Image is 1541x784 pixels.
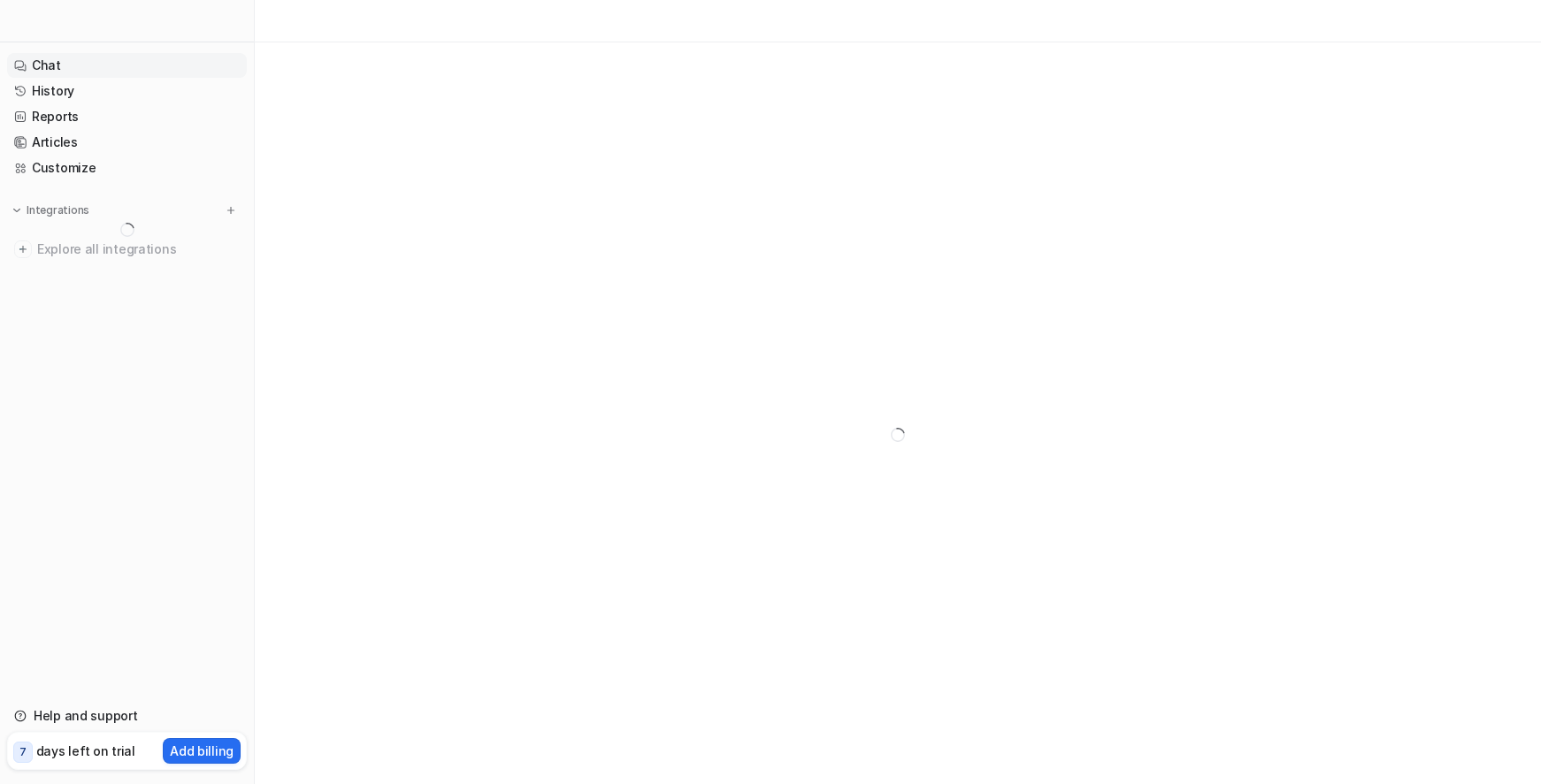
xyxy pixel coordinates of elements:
a: Reports [7,104,247,129]
a: Explore all integrations [7,237,247,262]
button: Add billing [163,738,241,764]
a: Customize [7,156,247,180]
button: Integrations [7,202,95,219]
a: Articles [7,130,247,155]
p: 7 [19,744,27,760]
img: menu_add.svg [225,204,237,217]
img: explore all integrations [14,240,32,258]
span: Explore all integrations [37,235,240,263]
p: Add billing [170,742,234,760]
a: History [7,79,247,103]
a: Chat [7,53,247,78]
p: Integrations [27,203,89,217]
img: expand menu [11,204,23,217]
a: Help and support [7,704,247,728]
p: days left on trial [36,742,135,760]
